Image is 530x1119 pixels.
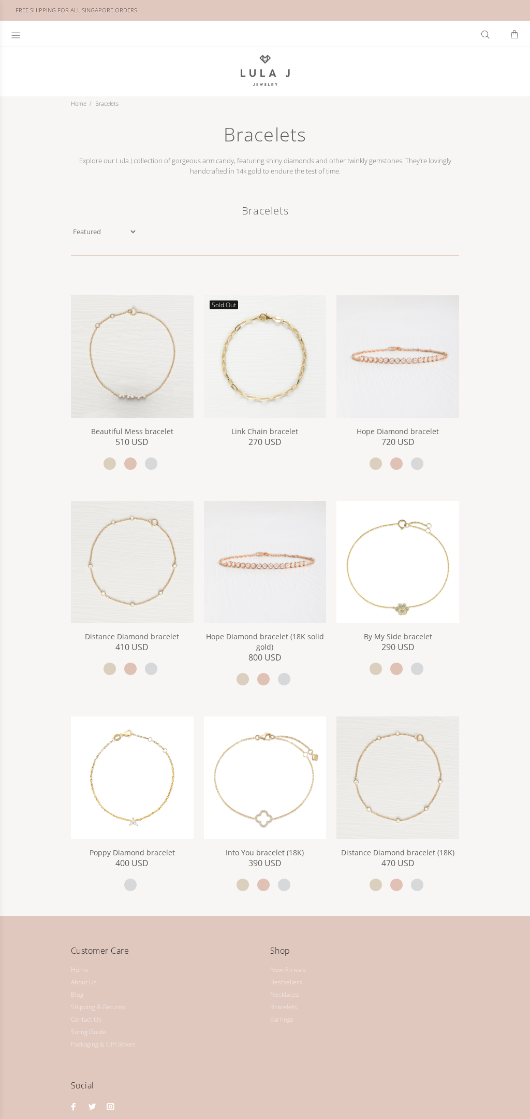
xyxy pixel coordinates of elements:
[270,988,299,1001] a: Necklaces
[71,976,97,988] a: About Us
[248,858,282,868] span: 390 USD
[115,858,149,868] span: 400 USD
[204,501,327,624] img: Hope Diamond bracelet (18K solid gold)
[231,426,298,436] a: Link Chain bracelet
[90,96,122,111] li: Bracelets
[71,944,260,965] h4: Customer Care
[71,1001,125,1013] a: Shipping & Returns
[204,295,327,418] img: Link Chain bracelet
[66,123,464,155] h1: Bracelets
[71,1038,136,1051] a: Packaging & Gift Boxes
[336,772,459,782] a: Distance Diamond bracelet (18K)
[336,716,459,839] img: Distance Diamond bracelet (18K)
[71,295,194,418] img: Beautiful Mess bracelet
[270,964,306,976] a: New Arrivals
[71,1026,106,1038] a: Sizing Guide
[71,99,86,107] a: Home
[71,203,459,227] h1: Bracelets
[381,858,415,868] span: 470 USD
[115,437,149,447] span: 510 USD
[71,716,194,839] img: Poppy Diamond bracelet
[226,848,304,857] a: Into You bracelet (18K)
[204,556,327,566] a: Hope Diamond bracelet (18K solid gold)
[66,123,464,176] div: Explore our Lula J collection of gorgeous arm candy, featuring shiny diamonds and other twinkly g...
[248,437,282,447] span: 270 USD
[336,556,459,566] a: By My Side bracelet
[210,300,238,309] span: Sold Out
[381,642,415,652] span: 290 USD
[71,964,89,976] a: Home
[71,772,194,782] a: Poppy Diamond bracelet
[16,5,137,16] div: FREE SHIPPING FOR ALL SINGAPORE ORDERS
[204,716,327,839] img: Into You bracelet (18K)
[91,426,173,436] a: Beautiful Mess bracelet
[90,848,175,857] a: Poppy Diamond bracelet
[71,556,194,566] a: Distance Diamond bracelet
[71,351,194,361] a: Beautiful Mess bracelet
[71,1013,101,1026] a: Contact Us
[270,944,459,965] h4: Shop
[336,295,459,418] img: Hope Diamond bracelet
[204,772,327,782] a: Into You bracelet (18K)
[336,351,459,361] a: Hope Diamond bracelet
[85,632,179,641] a: Distance Diamond bracelet
[204,351,327,361] a: Link Chain bracelet Sold Out
[341,848,454,857] a: Distance Diamond bracelet (18K)
[364,632,432,641] a: By My Side bracelet
[71,501,194,624] img: Distance Diamond bracelet
[270,1001,297,1013] a: Bracelets
[357,426,439,436] a: Hope Diamond bracelet
[270,1013,293,1026] a: Earrings
[71,1079,260,1100] h4: Social
[270,976,302,988] a: Bestsellers
[336,501,459,624] img: By My Side bracelet
[206,632,324,652] a: Hope Diamond bracelet (18K solid gold)
[71,988,83,1001] a: Blog
[381,437,415,447] span: 720 USD
[115,642,149,652] span: 410 USD
[248,652,282,663] span: 800 USD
